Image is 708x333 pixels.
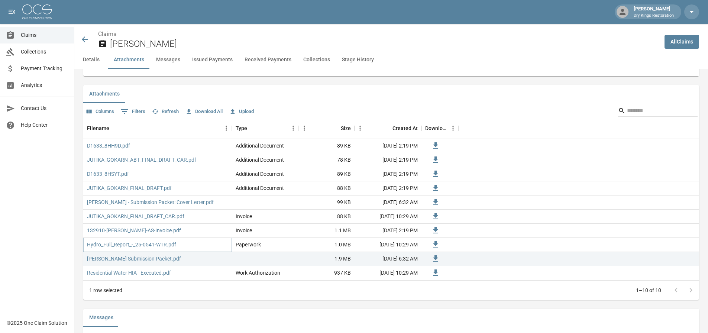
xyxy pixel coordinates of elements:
button: Received Payments [239,51,297,69]
div: Type [236,118,247,139]
button: Messages [150,51,186,69]
span: Help Center [21,121,68,129]
button: Issued Payments [186,51,239,69]
div: [DATE] 10:29 AM [355,266,421,280]
a: Residential Water HIA - Executed.pdf [87,269,171,277]
div: [PERSON_NAME] [631,5,677,19]
div: 88 KB [299,210,355,224]
button: Attachments [83,85,126,103]
div: 89 KB [299,167,355,181]
div: Type [232,118,299,139]
div: Additional Document [236,170,284,178]
div: Work Authorization [236,269,280,277]
div: Additional Document [236,156,284,164]
button: Menu [355,123,366,134]
p: Dry Kings Restoration [634,13,674,19]
div: 1.0 MB [299,238,355,252]
div: 1 row selected [89,287,122,294]
button: Messages [83,309,119,327]
p: 1–10 of 10 [636,287,661,294]
div: Invoice [236,213,252,220]
span: Analytics [21,81,68,89]
div: Download [425,118,447,139]
div: related-list tabs [83,309,699,327]
div: Filename [87,118,109,139]
a: D1633_8HSYT.pdf [87,170,129,178]
button: Collections [297,51,336,69]
span: Collections [21,48,68,56]
nav: breadcrumb [98,30,659,39]
button: Menu [447,123,459,134]
button: open drawer [4,4,19,19]
div: Invoice [236,227,252,234]
div: Filename [83,118,232,139]
div: [DATE] 6:32 AM [355,252,421,266]
a: 132910-[PERSON_NAME]-AS-Invoice.pdf [87,227,181,234]
div: Download [421,118,459,139]
div: [DATE] 6:32 AM [355,195,421,210]
a: JUTIKA_GOKARN_FINAL_DRAFT.pdf [87,184,172,192]
span: Payment Tracking [21,65,68,72]
div: Additional Document [236,184,284,192]
div: 1.9 MB [299,252,355,266]
div: Search [618,105,698,118]
div: © 2025 One Claim Solution [7,319,67,327]
button: Menu [221,123,232,134]
a: [PERSON_NAME] Submission Packet.pdf [87,255,181,262]
div: [DATE] 2:19 PM [355,139,421,153]
button: Details [74,51,108,69]
button: Menu [288,123,299,134]
div: related-list tabs [83,85,699,103]
button: Attachments [108,51,150,69]
img: ocs-logo-white-transparent.png [22,4,52,19]
div: Size [299,118,355,139]
div: Created At [392,118,418,139]
div: [DATE] 2:19 PM [355,153,421,167]
div: 99 KB [299,195,355,210]
div: Additional Document [236,142,284,149]
button: Select columns [85,106,116,117]
button: Upload [227,106,256,117]
div: Created At [355,118,421,139]
div: [DATE] 10:29 AM [355,238,421,252]
div: [DATE] 10:29 AM [355,210,421,224]
div: anchor tabs [74,51,708,69]
a: JUTIKA_GOKARN_ABT_FINAL_DRAFT_CAR.pdf [87,156,196,164]
div: 89 KB [299,139,355,153]
button: Menu [299,123,310,134]
button: Download All [184,106,224,117]
h2: [PERSON_NAME] [110,39,659,49]
button: Stage History [336,51,380,69]
a: AllClaims [665,35,699,49]
div: [DATE] 2:19 PM [355,167,421,181]
div: [DATE] 2:19 PM [355,224,421,238]
a: Hydro_Full_Report_-_25-0541-WTR.pdf [87,241,176,248]
div: 1.1 MB [299,224,355,238]
div: Size [341,118,351,139]
button: Show filters [119,106,147,117]
div: [DATE] 2:19 PM [355,181,421,195]
a: D1633_8HH9D.pdf [87,142,130,149]
a: [PERSON_NAME] - Submission Packet: Cover Letter.pdf [87,198,214,206]
button: Refresh [150,106,181,117]
span: Contact Us [21,104,68,112]
div: 78 KB [299,153,355,167]
a: Claims [98,30,116,38]
a: JUTIKA_GOKARN_FINAL_DRAFT_CAR.pdf [87,213,184,220]
span: Claims [21,31,68,39]
div: 937 KB [299,266,355,280]
div: Paperwork [236,241,261,248]
div: 88 KB [299,181,355,195]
